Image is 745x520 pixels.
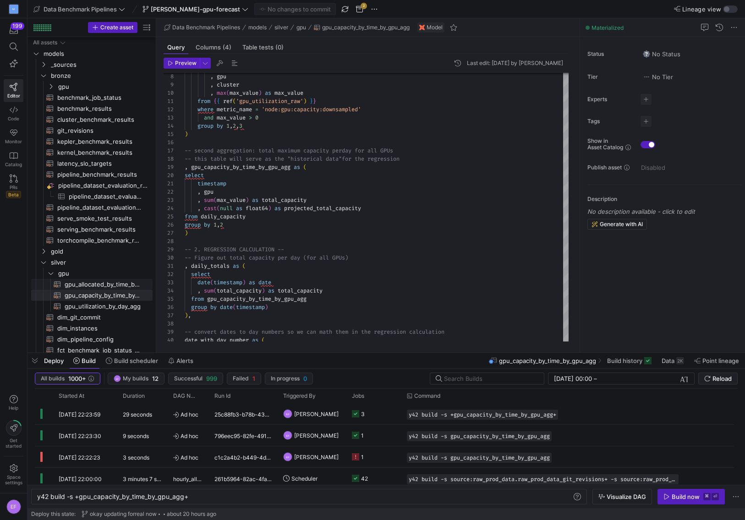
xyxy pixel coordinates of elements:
div: 11 [164,97,174,105]
span: okay updating forreal now [90,511,157,517]
button: Data Benchmark Pipelines [31,3,127,15]
span: daily_totals [191,262,230,270]
div: 8 [164,72,174,81]
span: max [217,89,226,97]
div: 30 [164,254,174,262]
button: Build scheduler [102,353,162,368]
span: gpu [296,24,306,31]
span: max_value [217,114,246,121]
button: Generate with AI [587,219,647,230]
a: pipeline_dataset_evaluation_results_long​​​​​​​​​ [31,191,153,202]
span: , [185,262,188,270]
div: 199 [11,22,24,30]
span: by [217,122,223,130]
button: [PERSON_NAME]-gpu-forecast [140,3,251,15]
span: as [236,205,242,212]
span: Tags [587,118,633,125]
div: 25 [164,212,174,221]
span: timestamp [214,279,242,286]
div: Press SPACE to select this row. [31,81,153,92]
span: , [230,122,233,130]
span: pipeline_dataset_evaluation_results_long​​​​​​​​ [58,180,151,191]
div: 10 [164,89,174,97]
button: Build history [603,353,656,368]
span: (4) [223,44,231,50]
span: pipeline_benchmark_results​​​​​​​​​​ [57,169,142,180]
a: benchmark_job_status​​​​​​​​​​ [31,92,153,103]
div: Build now [672,493,700,500]
div: Press SPACE to select this row. [31,59,153,70]
span: date [197,279,210,286]
div: 23 [164,196,174,204]
span: Monitor [5,139,22,144]
span: Generate with AI [600,221,643,227]
span: dim_git_commit​​​​​​​​​​ [57,312,142,323]
span: gpu_capacity_by_time_by_gpu_agg [191,163,290,171]
span: sum [204,196,214,204]
span: Space settings [5,474,22,485]
span: Status [587,51,633,57]
span: pipeline_dataset_evaluation_results_long​​​​​​​​​ [69,191,142,202]
kbd: ⏎ [712,493,719,500]
button: EFMy builds12 [108,373,164,385]
button: gpu [294,22,308,33]
div: 18 [164,155,174,163]
span: { [214,97,217,105]
a: pipeline_dataset_evaluation_results​​​​​​​​​​ [31,202,153,213]
span: cast [204,205,217,212]
span: Preview [175,60,197,66]
div: Press SPACE to select this row. [31,48,153,59]
span: benchmark_results​​​​​​​​​​ [57,103,142,114]
span: ) [258,89,262,97]
a: kernel_benchmark_results​​​​​​​​​​ [31,147,153,158]
div: 9 [164,81,174,89]
span: Data Benchmark Pipelines [172,24,240,31]
button: okay updating forreal nowabout 20 hours ago [79,509,219,520]
span: > [249,114,252,121]
span: , [185,163,188,171]
a: serving_benchmark_results​​​​​​​​​​ [31,224,153,235]
span: 2 [220,221,223,228]
span: silver [274,24,288,31]
span: Build scheduler [114,357,158,364]
a: serve_smoke_test_results​​​​​​​​​​ [31,213,153,224]
a: fct_benchmark_job_status_timeline​​​​​​​​​​ [31,345,153,356]
span: ( [210,279,214,286]
span: max_value [217,196,246,204]
div: Press SPACE to select this row. [31,158,153,169]
button: EF [4,497,23,516]
span: ( [214,196,217,204]
button: No tierNo Tier [641,71,675,83]
span: ) [185,229,188,237]
span: for the regression [342,155,400,162]
span: cluster_benchmark_results​​​​​​​​​​ [57,114,142,125]
span: Model [427,24,443,31]
span: Reload [712,375,732,382]
a: PRsBeta [4,171,23,202]
span: , [197,205,201,212]
button: Help [4,391,23,415]
span: null [220,205,233,212]
span: -- second aggregation: total maximum capacity per [185,147,342,154]
span: ( [226,89,230,97]
span: gpu [58,268,151,279]
a: pipeline_dataset_evaluation_results_long​​​​​​​​ [31,180,153,191]
span: day for all GPUs [342,147,393,154]
button: Point lineage [690,353,743,368]
button: 199 [4,22,23,38]
span: Materialized [592,24,624,31]
span: , [217,221,220,228]
span: timestamp [197,180,226,187]
span: hourly_all_raw_bench_data_sync [173,468,203,490]
div: 261b5964-82ac-4faa-8bfd-f14080a3286e [209,468,278,489]
span: group [197,122,214,130]
span: 'node:gpu:capacity:downsampled' [262,106,361,113]
span: -- Figure out total capacity per day (for all GPUs [185,254,345,261]
div: Press SPACE to select this row. [31,213,153,224]
span: 999 [206,375,217,382]
div: Press SPACE to select this row. [31,103,153,114]
span: ) [268,205,271,212]
span: -- 2. REGRESSION CALCULATION -- [185,246,284,253]
span: No Status [643,50,680,58]
span: In progress [271,375,300,382]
